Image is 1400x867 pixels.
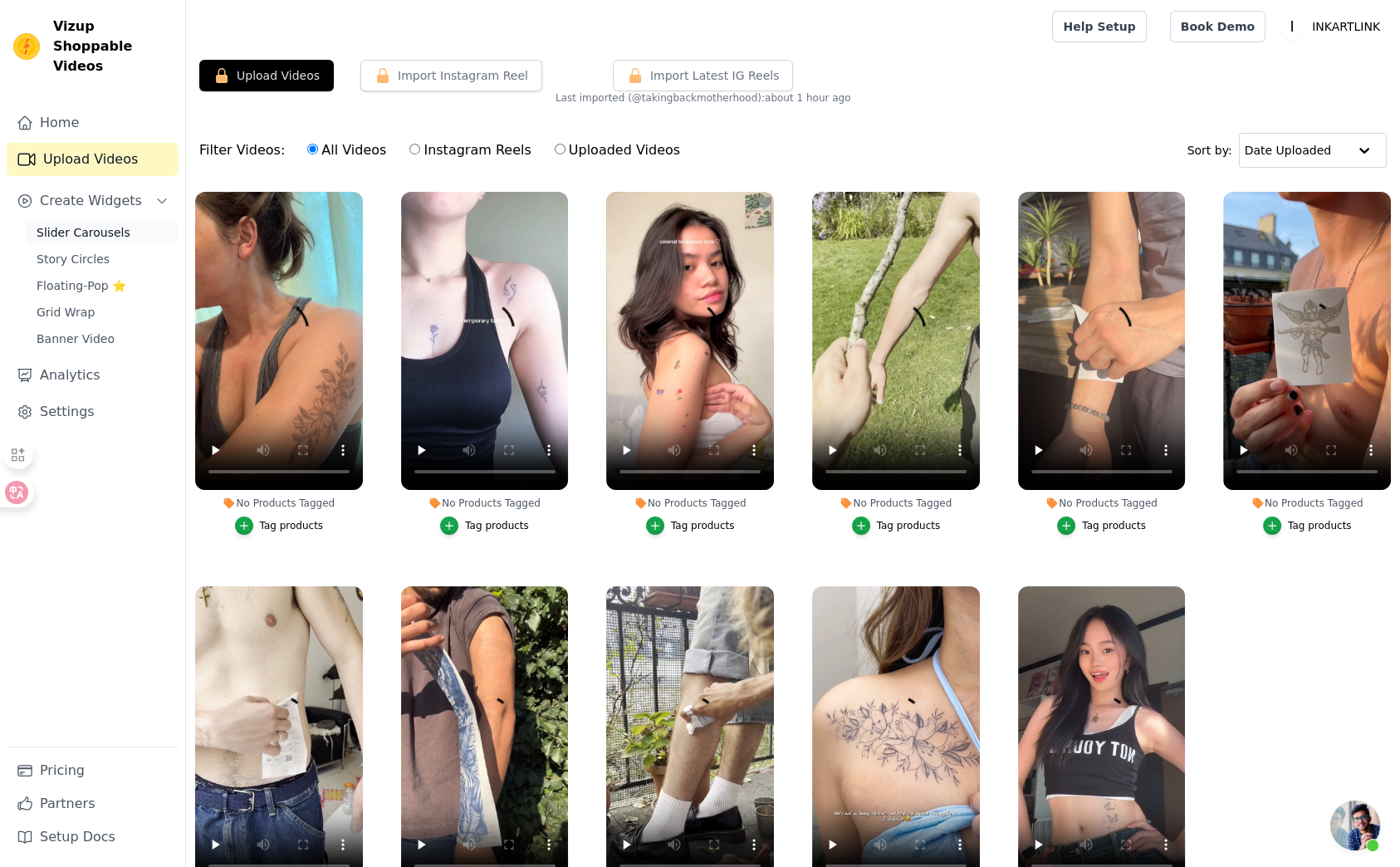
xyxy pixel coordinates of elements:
[306,140,387,161] label: All Videos
[7,820,179,854] a: Setup Docs
[27,221,179,244] a: Slider Carousels
[1288,519,1352,532] div: Tag products
[1279,12,1387,42] button: I INKARTLINK
[37,331,115,347] span: Banner Video
[812,497,980,510] div: No Products Tagged
[1057,517,1146,535] button: Tag products
[7,143,179,176] a: Upload Videos
[1223,497,1391,510] div: No Products Tagged
[554,140,681,161] label: Uploaded Videos
[40,191,142,211] span: Create Widgets
[27,274,179,297] a: Floating-Pop ⭐
[7,359,179,392] a: Analytics
[195,497,363,510] div: No Products Tagged
[260,519,324,532] div: Tag products
[199,60,334,91] button: Upload Videos
[1082,519,1146,532] div: Tag products
[1170,11,1265,42] a: Book Demo
[199,131,689,169] div: Filter Videos:
[650,67,780,84] span: Import Latest IG Reels
[852,517,941,535] button: Tag products
[27,247,179,271] a: Story Circles
[409,140,531,161] label: Instagram Reels
[877,519,941,532] div: Tag products
[7,106,179,140] a: Home
[1187,133,1388,168] div: Sort by:
[1018,497,1186,510] div: No Products Tagged
[37,251,110,267] span: Story Circles
[465,519,529,532] div: Tag products
[401,497,569,510] div: No Products Tagged
[235,517,324,535] button: Tag products
[556,91,851,105] span: Last imported (@ takingbackmotherhood ): about 1 hour ago
[1330,801,1380,850] a: 开放式聊天
[646,517,735,535] button: Tag products
[37,224,130,241] span: Slider Carousels
[1263,517,1352,535] button: Tag products
[13,33,40,60] img: Vizup
[1305,12,1387,42] p: INKARTLINK
[613,60,794,91] button: Import Latest IG Reels
[1052,11,1146,42] a: Help Setup
[37,277,126,294] span: Floating-Pop ⭐
[7,184,179,218] button: Create Widgets
[555,144,565,154] input: Uploaded Videos
[307,144,318,154] input: All Videos
[7,787,179,820] a: Partners
[360,60,542,91] button: Import Instagram Reel
[409,144,420,154] input: Instagram Reels
[27,301,179,324] a: Grid Wrap
[1290,18,1294,35] text: I
[53,17,172,76] span: Vizup Shoppable Videos
[440,517,529,535] button: Tag products
[671,519,735,532] div: Tag products
[7,395,179,429] a: Settings
[606,497,774,510] div: No Products Tagged
[37,304,95,321] span: Grid Wrap
[7,754,179,787] a: Pricing
[27,327,179,350] a: Banner Video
